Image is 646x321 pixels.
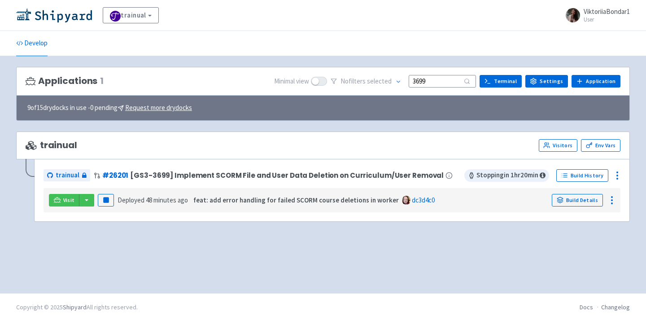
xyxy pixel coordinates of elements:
strong: feat: add error handling for failed SCORM course deletions in worker [193,196,399,204]
span: 1 [100,76,104,86]
a: #26201 [102,171,128,180]
a: Shipyard [63,303,87,311]
span: trainual [56,170,79,180]
a: Build Details [552,194,603,207]
span: Stopping in 1 hr 20 min [464,169,549,182]
a: Develop [16,31,48,56]
span: selected [367,77,392,85]
span: trainual [26,140,77,150]
span: 9 of 15 drydocks in use - 0 pending [27,103,192,113]
u: Request more drydocks [125,103,192,112]
span: Visit [63,197,75,204]
span: No filter s [340,76,392,87]
a: dc3d4c0 [412,196,435,204]
a: trainual [103,7,159,23]
a: ViktoriiaBondar1 User [560,8,630,22]
span: [GS3-3699] Implement SCORM File and User Data Deletion on Curriculum/User Removal [130,171,444,179]
a: Changelog [601,303,630,311]
time: 48 minutes ago [146,196,188,204]
span: Minimal view [274,76,309,87]
div: Copyright © 2025 All rights reserved. [16,303,138,312]
button: Pause [98,194,114,207]
span: ViktoriiaBondar1 [584,7,630,16]
a: Terminal [480,75,522,88]
a: Env Vars [581,139,620,152]
span: Deployed [118,196,188,204]
a: trainual [44,169,90,181]
a: Docs [580,303,593,311]
input: Search... [409,75,476,87]
small: User [584,17,630,22]
a: Application [572,75,620,88]
a: Visitors [539,139,577,152]
h3: Applications [26,76,104,86]
a: Visit [49,194,79,207]
img: Shipyard logo [16,8,92,22]
a: Settings [525,75,568,88]
a: Build History [556,169,608,182]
